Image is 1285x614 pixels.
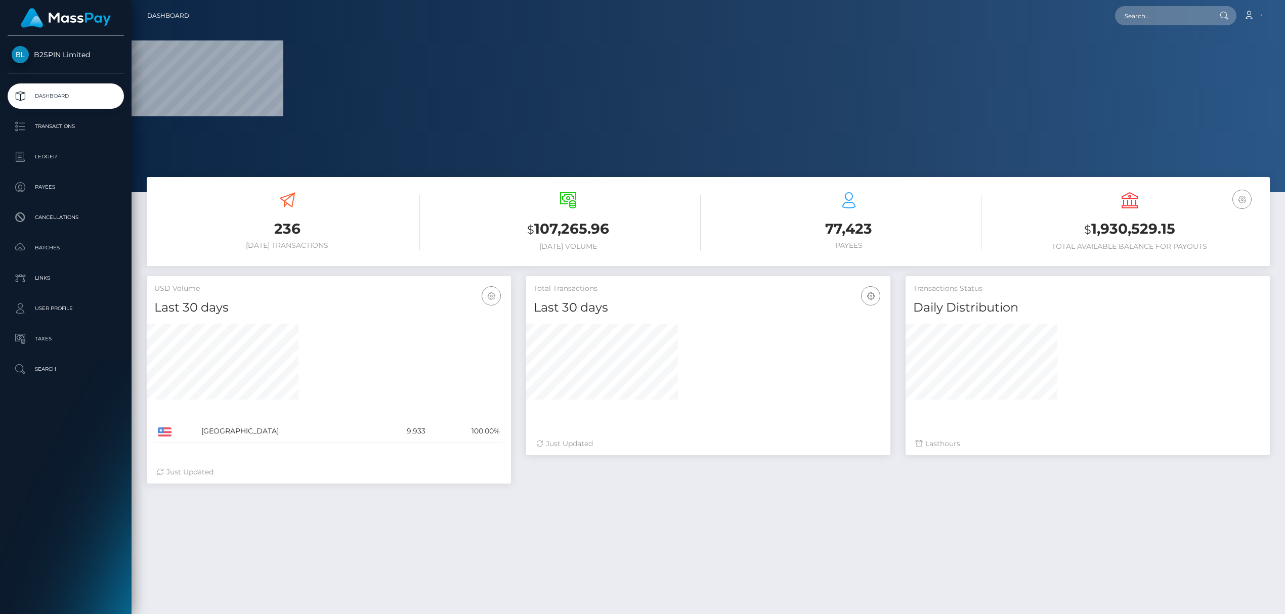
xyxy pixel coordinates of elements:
[12,46,29,63] img: B2SPIN Limited
[157,467,501,477] div: Just Updated
[158,427,172,436] img: US.png
[8,357,124,382] a: Search
[8,296,124,321] a: User Profile
[913,299,1262,317] h4: Daily Distribution
[8,174,124,200] a: Payees
[154,241,420,250] h6: [DATE] Transactions
[1115,6,1210,25] input: Search...
[12,119,120,134] p: Transactions
[8,114,124,139] a: Transactions
[375,420,429,443] td: 9,933
[1084,223,1091,237] small: $
[147,5,189,26] a: Dashboard
[536,438,880,449] div: Just Updated
[8,83,124,109] a: Dashboard
[916,438,1260,449] div: Last hours
[12,301,120,316] p: User Profile
[21,8,111,28] img: MassPay Logo
[429,420,503,443] td: 100.00%
[12,180,120,195] p: Payees
[435,242,701,251] h6: [DATE] Volume
[8,144,124,169] a: Ledger
[12,210,120,225] p: Cancellations
[154,219,420,239] h3: 236
[12,271,120,286] p: Links
[12,149,120,164] p: Ledger
[198,420,375,443] td: [GEOGRAPHIC_DATA]
[12,362,120,377] p: Search
[8,326,124,352] a: Taxes
[12,331,120,346] p: Taxes
[716,241,981,250] h6: Payees
[997,242,1262,251] h6: Total Available Balance for Payouts
[154,299,503,317] h4: Last 30 days
[527,223,534,237] small: $
[913,284,1262,294] h5: Transactions Status
[435,219,701,240] h3: 107,265.96
[716,219,981,239] h3: 77,423
[8,235,124,260] a: Batches
[12,240,120,255] p: Batches
[8,266,124,291] a: Links
[12,89,120,104] p: Dashboard
[534,284,883,294] h5: Total Transactions
[8,50,124,59] span: B2SPIN Limited
[154,284,503,294] h5: USD Volume
[8,205,124,230] a: Cancellations
[997,219,1262,240] h3: 1,930,529.15
[534,299,883,317] h4: Last 30 days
